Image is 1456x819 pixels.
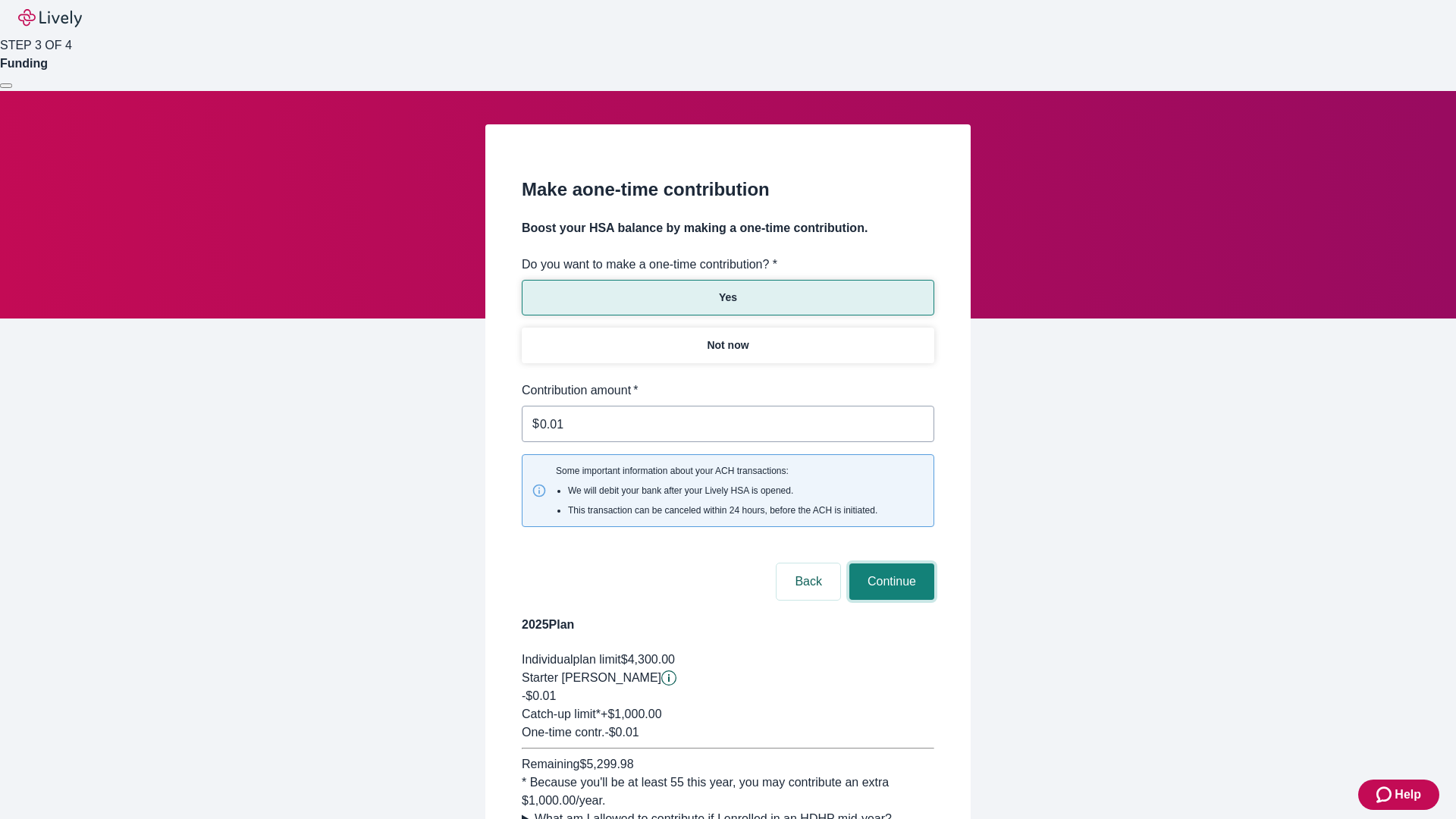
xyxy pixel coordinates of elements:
[522,653,621,666] span: Individual plan limit
[661,670,676,686] button: Lively will contribute $0.01 to establish your account
[18,9,82,27] img: Lively
[556,464,877,517] span: Some important information about your ACH transactions:
[522,176,934,203] h2: Make a one-time contribution
[522,689,556,702] span: -$0.01
[522,616,934,634] h4: 2025 Plan
[849,563,934,600] button: Continue
[719,290,737,306] p: Yes
[1395,786,1421,804] span: Help
[777,563,840,600] button: Back
[621,653,675,666] span: $4,300.00
[1358,780,1439,810] button: Zendesk support iconHelp
[604,726,639,739] span: - $0.01
[522,280,934,315] button: Yes
[522,381,639,400] label: Contribution amount
[522,708,601,720] span: Catch-up limit*
[707,337,748,353] p: Not now
[522,773,934,810] div: * Because you'll be at least 55 this year, you may contribute an extra $1,000.00 /year.
[522,328,934,363] button: Not now
[601,708,662,720] span: + $1,000.00
[1376,786,1395,804] svg: Zendesk support icon
[522,256,777,274] label: Do you want to make a one-time contribution? *
[522,219,934,237] h4: Boost your HSA balance by making a one-time contribution.
[568,504,877,517] li: This transaction can be canceled within 24 hours, before the ACH is initiated.
[568,484,877,497] li: We will debit your bank after your Lively HSA is opened.
[661,670,676,686] svg: Starter penny details
[522,758,579,770] span: Remaining
[579,758,633,770] span: $5,299.98
[532,415,539,433] p: $
[540,409,934,439] input: $0.00
[522,671,661,684] span: Starter [PERSON_NAME]
[522,726,604,739] span: One-time contr.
